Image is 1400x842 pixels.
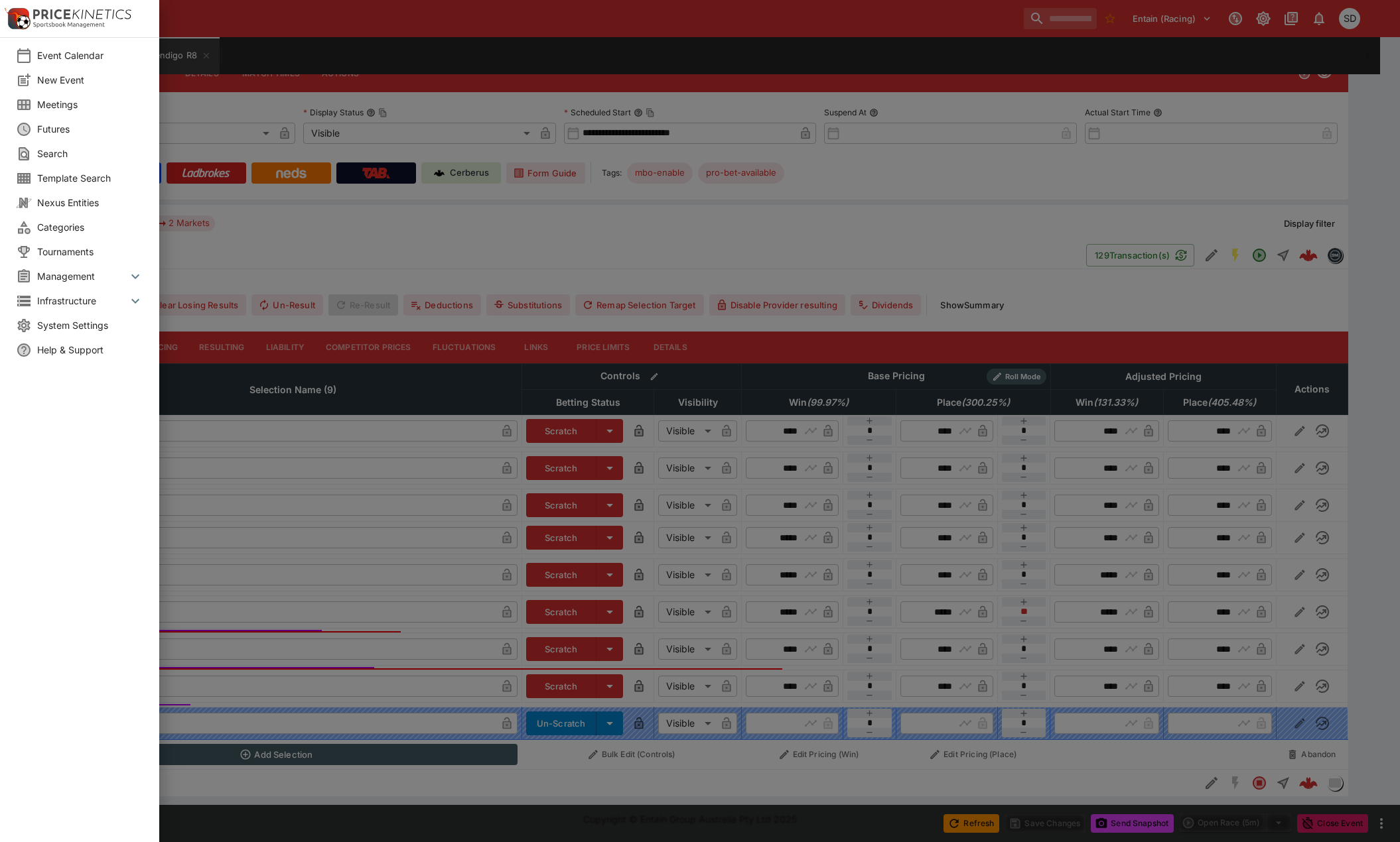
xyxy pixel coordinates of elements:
[33,22,105,28] img: Sportsbook Management
[37,147,143,160] span: Search
[37,48,143,62] span: Event Calendar
[37,343,143,357] span: Help & Support
[37,122,143,136] span: Futures
[37,318,143,332] span: System Settings
[37,245,143,259] span: Tournaments
[37,171,143,185] span: Template Search
[37,220,143,234] span: Categories
[37,269,127,283] span: Management
[37,73,143,87] span: New Event
[37,97,143,111] span: Meetings
[37,196,143,210] span: Nexus Entities
[37,294,127,308] span: Infrastructure
[33,9,131,19] img: PriceKinetics
[4,5,31,32] img: PriceKinetics Logo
